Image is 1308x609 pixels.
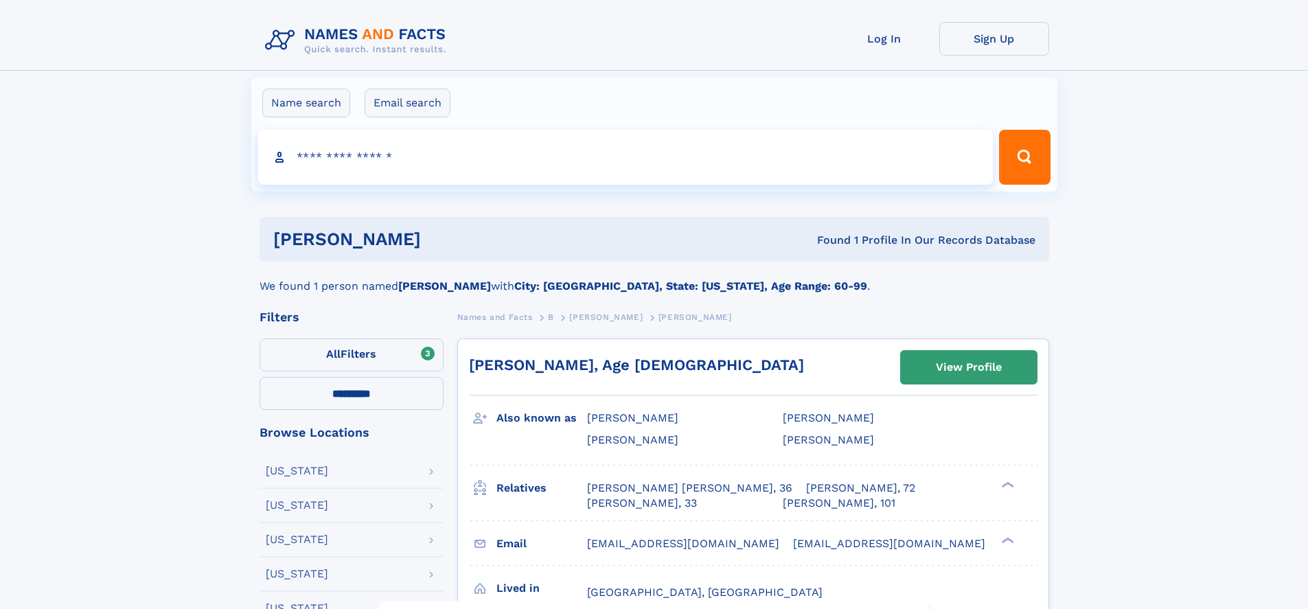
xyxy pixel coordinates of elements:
a: [PERSON_NAME], Age [DEMOGRAPHIC_DATA] [469,356,804,374]
a: Names and Facts [457,308,533,325]
input: search input [258,130,994,185]
a: [PERSON_NAME] [PERSON_NAME], 36 [587,481,792,496]
span: [EMAIL_ADDRESS][DOMAIN_NAME] [587,537,779,550]
div: We found 1 person named with . [260,262,1049,295]
div: [US_STATE] [266,500,328,511]
div: View Profile [936,352,1002,383]
span: [PERSON_NAME] [783,433,874,446]
a: [PERSON_NAME], 101 [783,496,895,511]
a: [PERSON_NAME], 72 [806,481,915,496]
h3: Lived in [496,577,587,600]
img: Logo Names and Facts [260,22,457,59]
b: City: [GEOGRAPHIC_DATA], State: [US_STATE], Age Range: 60-99 [514,279,867,292]
span: [PERSON_NAME] [658,312,732,322]
h3: Also known as [496,406,587,430]
a: Sign Up [939,22,1049,56]
a: View Profile [901,351,1037,384]
span: [PERSON_NAME] [587,433,678,446]
h3: Email [496,532,587,555]
h3: Relatives [496,476,587,500]
span: [GEOGRAPHIC_DATA], [GEOGRAPHIC_DATA] [587,586,823,599]
button: Search Button [999,130,1050,185]
div: Filters [260,311,444,323]
label: Email search [365,89,450,117]
div: [US_STATE] [266,534,328,545]
div: ❯ [998,536,1015,544]
h1: [PERSON_NAME] [273,231,619,248]
div: Browse Locations [260,426,444,439]
label: Filters [260,338,444,371]
span: All [326,347,341,360]
span: B [548,312,554,322]
b: [PERSON_NAME] [398,279,491,292]
span: [PERSON_NAME] [569,312,643,322]
span: [EMAIL_ADDRESS][DOMAIN_NAME] [793,537,985,550]
span: [PERSON_NAME] [783,411,874,424]
a: [PERSON_NAME] [569,308,643,325]
div: ❯ [998,480,1015,489]
div: [US_STATE] [266,466,328,476]
div: [US_STATE] [266,568,328,579]
label: Name search [262,89,350,117]
a: [PERSON_NAME], 33 [587,496,697,511]
a: B [548,308,554,325]
a: Log In [829,22,939,56]
div: Found 1 Profile In Our Records Database [619,233,1035,248]
span: [PERSON_NAME] [587,411,678,424]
